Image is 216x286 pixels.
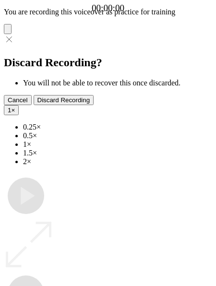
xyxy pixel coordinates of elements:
li: 0.25× [23,123,212,131]
li: 1× [23,140,212,149]
li: You will not be able to recover this once discarded. [23,79,212,87]
li: 1.5× [23,149,212,157]
button: Cancel [4,95,32,105]
li: 2× [23,157,212,166]
a: 00:00:00 [92,3,124,13]
h2: Discard Recording? [4,56,212,69]
p: You are recording this voiceover as practice for training [4,8,212,16]
button: Discard Recording [34,95,94,105]
button: 1× [4,105,19,115]
li: 0.5× [23,131,212,140]
span: 1 [8,107,11,114]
